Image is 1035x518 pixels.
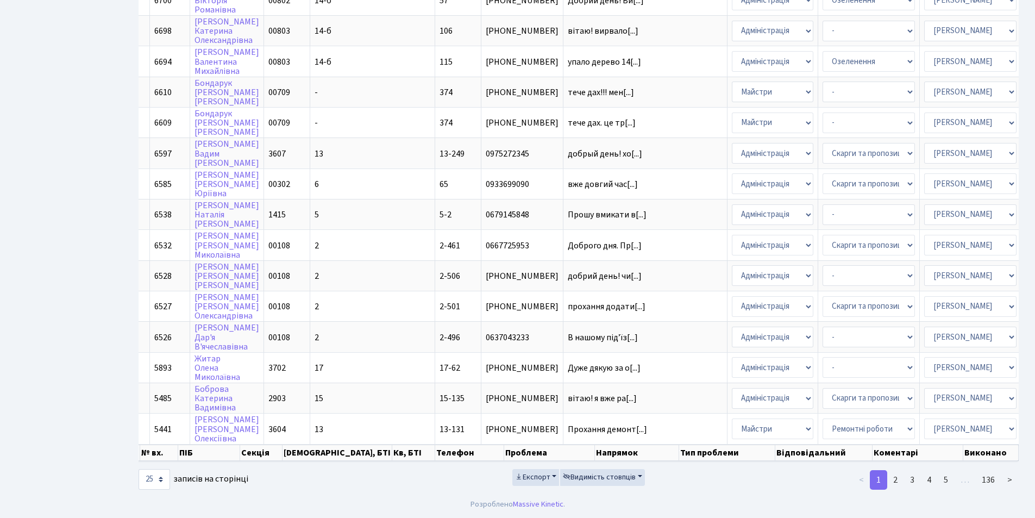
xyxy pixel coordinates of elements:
[268,332,290,344] span: 00108
[154,392,172,404] span: 5485
[440,56,453,68] span: 115
[195,230,259,261] a: [PERSON_NAME][PERSON_NAME]Миколаївна
[195,77,259,108] a: Бондарук[PERSON_NAME][PERSON_NAME]
[440,332,460,344] span: 2-496
[154,178,172,190] span: 6585
[268,25,290,37] span: 00803
[139,469,248,490] label: записів на сторінці
[154,209,172,221] span: 6538
[486,333,559,342] span: 0637043233
[568,178,638,190] span: вже довгий час[...]
[154,362,172,374] span: 5893
[560,469,645,486] button: Видимість стовпців
[315,240,319,252] span: 2
[154,301,172,313] span: 6527
[315,56,331,68] span: 14-б
[240,445,283,461] th: Секція
[392,445,435,461] th: Кв, БТІ
[195,199,259,230] a: [PERSON_NAME]Наталія[PERSON_NAME]
[568,362,641,374] span: Дуже дякую за о[...]
[568,148,642,160] span: добрый день! хо[...]
[568,270,642,282] span: добрий день! чи[...]
[440,423,465,435] span: 13-131
[139,469,170,490] select: записів на сторінці
[568,240,642,252] span: Доброго дня. Пр[...]
[195,169,259,199] a: [PERSON_NAME][PERSON_NAME]Юріївна
[195,353,240,383] a: ЖитарОленаМиколаївна
[904,470,921,490] a: 3
[268,301,290,313] span: 00108
[486,425,559,434] span: [PHONE_NUMBER]
[283,445,392,461] th: [DEMOGRAPHIC_DATA], БТІ
[568,423,647,435] span: Прохання демонт[...]
[268,270,290,282] span: 00108
[154,56,172,68] span: 6694
[440,209,451,221] span: 5-2
[315,301,319,313] span: 2
[563,472,636,483] span: Видимість стовпців
[486,88,559,97] span: [PHONE_NUMBER]
[870,470,887,490] a: 1
[486,302,559,311] span: [PHONE_NUMBER]
[268,148,286,160] span: 3607
[440,240,460,252] span: 2-461
[195,322,259,353] a: [PERSON_NAME]Дар'яВ'ячеславівна
[595,445,679,461] th: Напрямок
[486,364,559,372] span: [PHONE_NUMBER]
[315,117,318,129] span: -
[195,414,259,445] a: [PERSON_NAME][PERSON_NAME]Олексіївна
[568,25,638,37] span: вітаю! вирвало[...]
[568,56,641,68] span: упало дерево 14[...]
[195,108,259,138] a: Бондарук[PERSON_NAME][PERSON_NAME]
[568,209,647,221] span: Прошу вмикати в[...]
[440,392,465,404] span: 15-135
[873,445,963,461] th: Коментарі
[920,470,938,490] a: 4
[486,180,559,189] span: 0933699090
[154,423,172,435] span: 5441
[268,209,286,221] span: 1415
[268,423,286,435] span: 3604
[195,261,259,291] a: [PERSON_NAME][PERSON_NAME][PERSON_NAME]
[154,117,172,129] span: 6609
[512,469,560,486] button: Експорт
[471,498,565,510] div: Розроблено .
[963,445,1019,461] th: Виконано
[887,470,904,490] a: 2
[154,270,172,282] span: 6528
[568,392,637,404] span: вітаю! я вже ра[...]
[486,27,559,35] span: [PHONE_NUMBER]
[268,86,290,98] span: 00709
[315,270,319,282] span: 2
[1001,470,1019,490] a: >
[315,209,319,221] span: 5
[504,445,594,461] th: Проблема
[154,86,172,98] span: 6610
[268,178,290,190] span: 00302
[315,362,323,374] span: 17
[440,362,460,374] span: 17-62
[268,240,290,252] span: 00108
[315,423,323,435] span: 13
[154,25,172,37] span: 6698
[513,498,563,510] a: Massive Kinetic
[568,86,634,98] span: тече дах!!! мен[...]
[937,470,955,490] a: 5
[440,270,460,282] span: 2-506
[268,362,286,374] span: 3702
[178,445,240,461] th: ПІБ
[195,291,259,322] a: [PERSON_NAME][PERSON_NAME]Олександрівна
[440,178,448,190] span: 65
[486,241,559,250] span: 0667725953
[440,117,453,129] span: 374
[515,472,550,483] span: Експорт
[154,148,172,160] span: 6597
[440,25,453,37] span: 106
[315,332,319,344] span: 2
[486,118,559,127] span: [PHONE_NUMBER]
[315,86,318,98] span: -
[195,16,259,46] a: [PERSON_NAME]КатеринаОлександрівна
[568,117,636,129] span: тече дах. це тр[...]
[268,117,290,129] span: 00709
[315,25,331,37] span: 14-б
